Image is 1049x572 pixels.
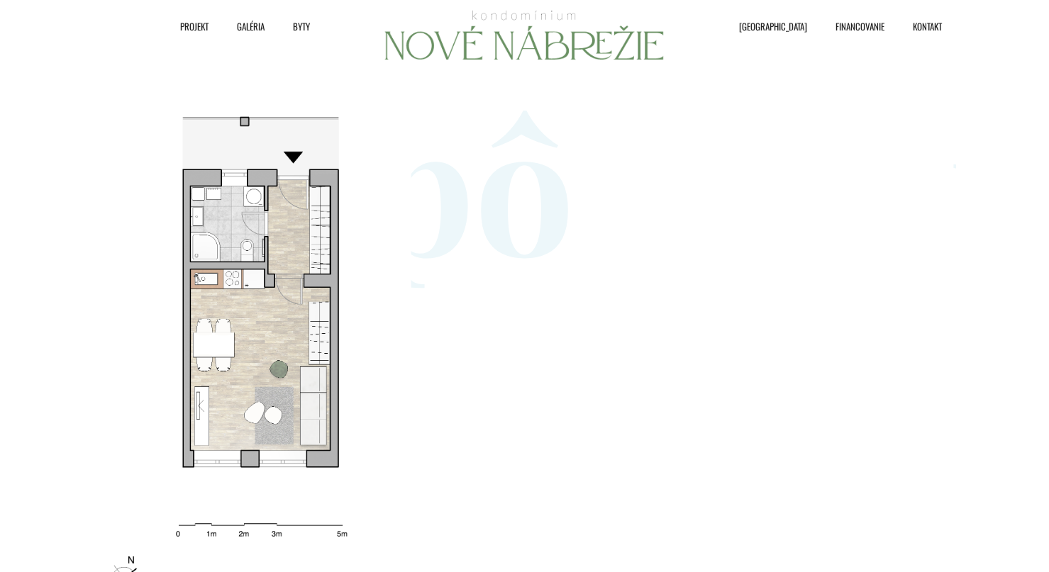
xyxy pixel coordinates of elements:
span: Financovanie [836,16,884,37]
a: Byty [272,16,317,37]
span: Galéria [237,16,265,37]
span: p [368,76,474,288]
a: Kontakt [892,16,949,37]
a: Galéria [216,16,272,37]
a: Financovanie [814,16,892,37]
a: Projekt [159,16,216,37]
span: Projekt [180,16,209,37]
span: Kontakt [913,16,942,37]
span: [GEOGRAPHIC_DATA] [739,16,807,37]
span: Byty [293,16,310,37]
a: [GEOGRAPHIC_DATA] [718,16,814,37]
